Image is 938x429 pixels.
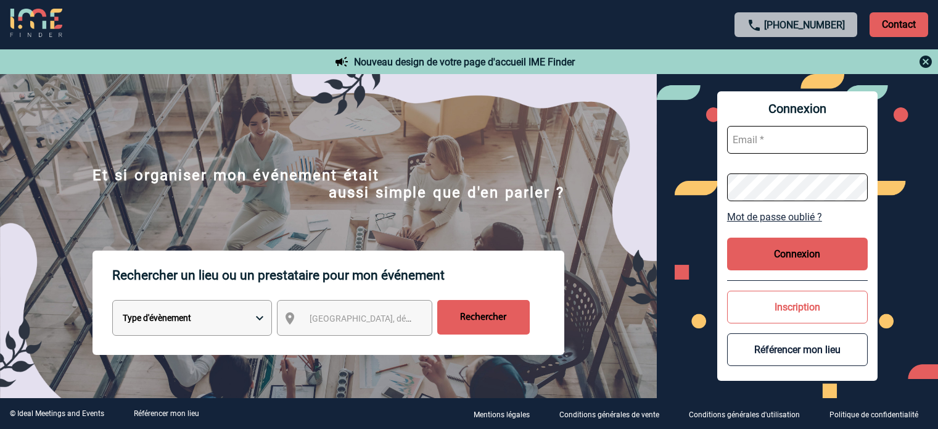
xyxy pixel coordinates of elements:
[549,408,679,420] a: Conditions générales de vente
[474,410,530,419] p: Mentions légales
[112,251,564,300] p: Rechercher un lieu ou un prestataire pour mon événement
[727,101,868,116] span: Connexion
[689,410,800,419] p: Conditions générales d'utilisation
[870,12,928,37] p: Contact
[820,408,938,420] a: Politique de confidentialité
[437,300,530,335] input: Rechercher
[727,333,868,366] button: Référencer mon lieu
[727,211,868,223] a: Mot de passe oublié ?
[134,409,199,418] a: Référencer mon lieu
[764,19,845,31] a: [PHONE_NUMBER]
[464,408,549,420] a: Mentions légales
[727,238,868,270] button: Connexion
[727,291,868,323] button: Inscription
[747,18,762,33] img: call-24-px.png
[10,409,104,418] div: © Ideal Meetings and Events
[310,314,481,323] span: [GEOGRAPHIC_DATA], département, région...
[679,408,820,420] a: Conditions générales d'utilisation
[559,410,659,419] p: Conditions générales de vente
[727,126,868,154] input: Email *
[829,410,918,419] p: Politique de confidentialité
